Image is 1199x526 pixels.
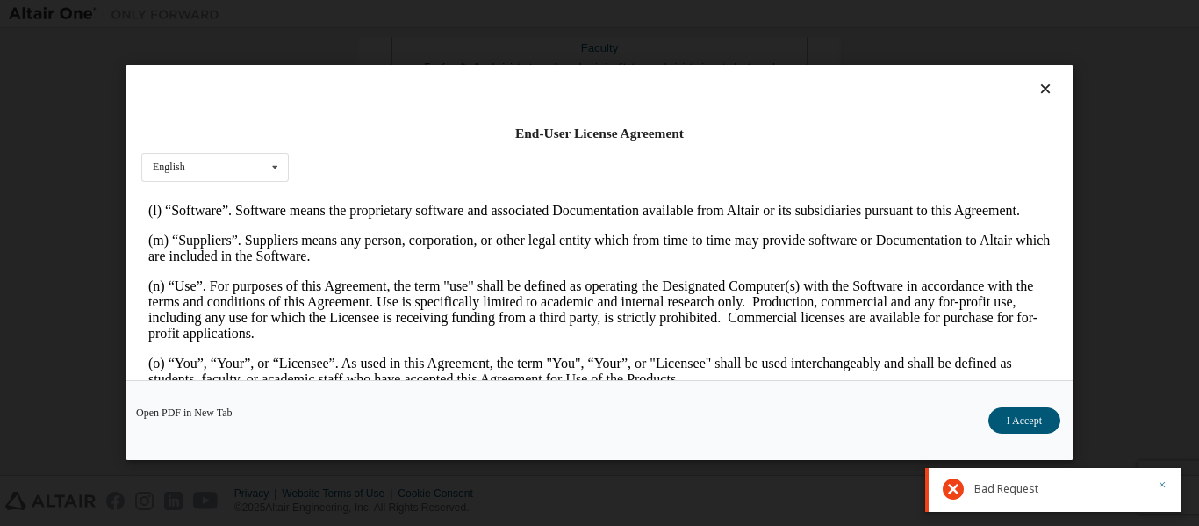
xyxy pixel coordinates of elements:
p: . During the License Term (as defined below), Licensee is granted a limited, non-exclusive, non-t... [7,209,909,256]
a: Open PDF in New Tab [136,408,233,419]
span: Bad Request [974,482,1038,496]
strong: License Grant [21,209,106,224]
button: I Accept [988,408,1060,435]
p: (m) “Suppliers”. Suppliers means any person, corporation, or other legal entity which from time t... [7,40,909,72]
p: (n) “Use”. For purposes of this Agreement, the term "use" shall be defined as operating the Desig... [7,86,909,149]
div: End-User License Agreement [141,125,1058,142]
strong: 2. [7,209,18,224]
div: English [153,162,185,173]
p: (l) “Software”. Software means the proprietary software and associated Documentation available fr... [7,11,909,26]
p: (o) “You”, “Your”, or “Licensee”. As used in this Agreement, the term "You", “Your”, or "Licensee... [7,163,909,195]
